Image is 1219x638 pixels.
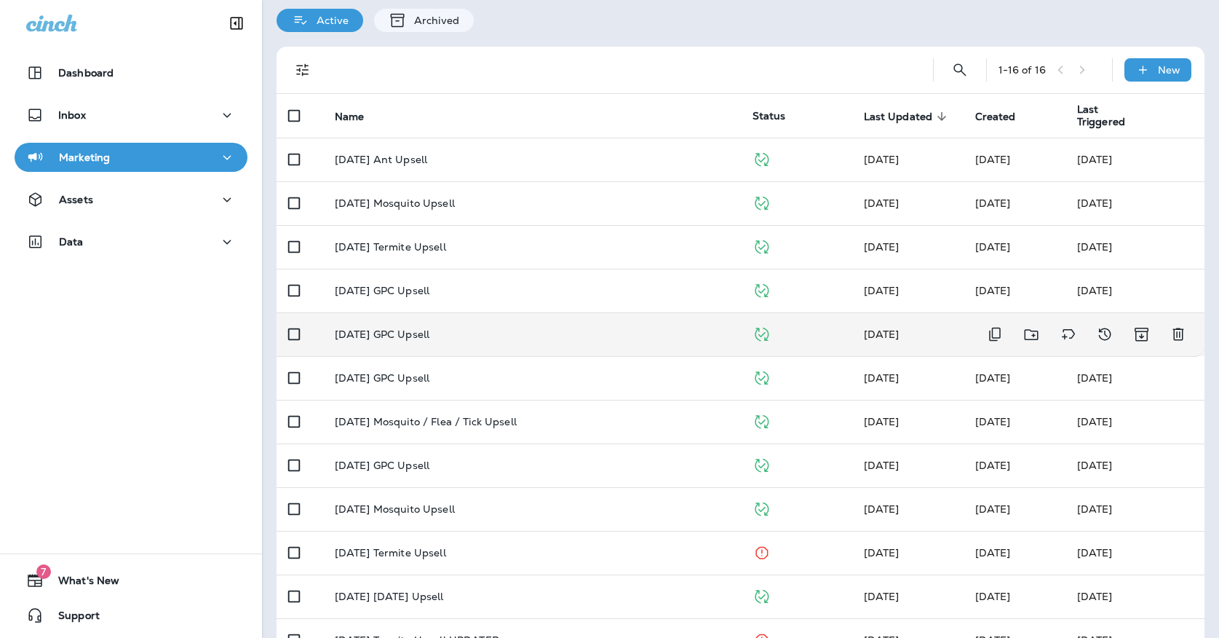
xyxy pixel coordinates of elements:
[864,111,933,123] span: Last Updated
[1065,225,1204,269] td: [DATE]
[975,240,1011,253] span: Maddie Madonecsky
[36,564,51,579] span: 7
[975,110,1035,123] span: Created
[335,591,444,602] p: [DATE] [DATE] Upsell
[864,284,900,297] span: Maddie Madonecsky
[15,58,247,87] button: Dashboard
[945,55,974,84] button: Search Journeys
[1065,269,1204,312] td: [DATE]
[753,501,771,514] span: Published
[975,371,1011,385] span: Maddie Madonecsky
[753,370,771,383] span: Published
[998,64,1046,76] div: 1 - 16 of 16
[335,197,455,209] p: [DATE] Mosquito Upsell
[1065,400,1204,444] td: [DATE]
[335,328,429,340] p: [DATE] GPC Upsell
[335,503,455,515] p: [DATE] Mosquito Upsell
[975,284,1011,297] span: Maddie Madonecsky
[753,545,771,558] span: Stopped
[1065,531,1204,575] td: [DATE]
[15,101,247,130] button: Inbox
[975,546,1011,559] span: Jason Munk
[59,236,84,248] p: Data
[975,459,1011,472] span: Maddie Madonecsky
[1065,444,1204,487] td: [DATE]
[15,601,247,630] button: Support
[59,151,110,163] p: Marketing
[335,372,429,384] p: [DATE] GPC Upsell
[975,503,1011,516] span: Maddie Madonecsky
[58,109,86,121] p: Inbox
[1065,181,1204,225] td: [DATE]
[753,109,786,122] span: Status
[864,153,900,166] span: Maddie Madonecsky
[1065,138,1204,181] td: [DATE]
[864,371,900,385] span: Maddie Madonecsky
[975,590,1011,603] span: Maddie Madonecsky
[864,459,900,472] span: Jason Munk
[753,283,771,296] span: Published
[975,153,1011,166] span: Maddie Madonecsky
[1090,320,1119,350] button: View Changelog
[1054,320,1083,350] button: Add tags
[1164,320,1193,350] button: Delete
[335,460,429,471] p: [DATE] GPC Upsell
[1077,103,1134,128] span: Last Triggered
[288,55,317,84] button: Filters
[1017,320,1047,350] button: Move to folder
[216,9,257,38] button: Collapse Sidebar
[59,194,93,205] p: Assets
[15,185,247,214] button: Assets
[864,197,900,210] span: Maddie Madonecsky
[975,415,1011,428] span: Maddie Madonecsky
[1127,320,1156,350] button: Archive
[1065,575,1204,618] td: [DATE]
[975,197,1011,210] span: Maddie Madonecsky
[864,415,900,428] span: Maddie Madonecsky
[44,575,119,592] span: What's New
[335,111,365,123] span: Name
[864,503,900,516] span: Maddie Madonecsky
[1065,487,1204,531] td: [DATE]
[753,239,771,252] span: Published
[335,241,446,253] p: [DATE] Termite Upsell
[864,240,900,253] span: Maddie Madonecsky
[15,143,247,172] button: Marketing
[335,547,446,559] p: [DATE] Termite Upsell
[753,457,771,470] span: Published
[58,67,114,79] p: Dashboard
[309,15,349,26] p: Active
[864,546,900,559] span: Maddie Madonecsky
[980,320,1009,350] button: Duplicate
[15,227,247,256] button: Data
[753,151,771,165] span: Published
[753,588,771,602] span: Published
[864,110,952,123] span: Last Updated
[44,610,100,627] span: Support
[15,566,247,595] button: 7What's New
[864,590,900,603] span: Maddie Madonecsky
[407,15,459,26] p: Archived
[335,416,517,428] p: [DATE] Mosquito / Flea / Tick Upsell
[975,111,1016,123] span: Created
[753,326,771,339] span: Published
[335,154,427,165] p: [DATE] Ant Upsell
[864,328,900,341] span: Maddie Madonecsky
[1158,64,1180,76] p: New
[1077,103,1153,128] span: Last Triggered
[753,414,771,427] span: Published
[1065,356,1204,400] td: [DATE]
[335,110,384,123] span: Name
[335,285,429,296] p: [DATE] GPC Upsell
[753,195,771,208] span: Published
